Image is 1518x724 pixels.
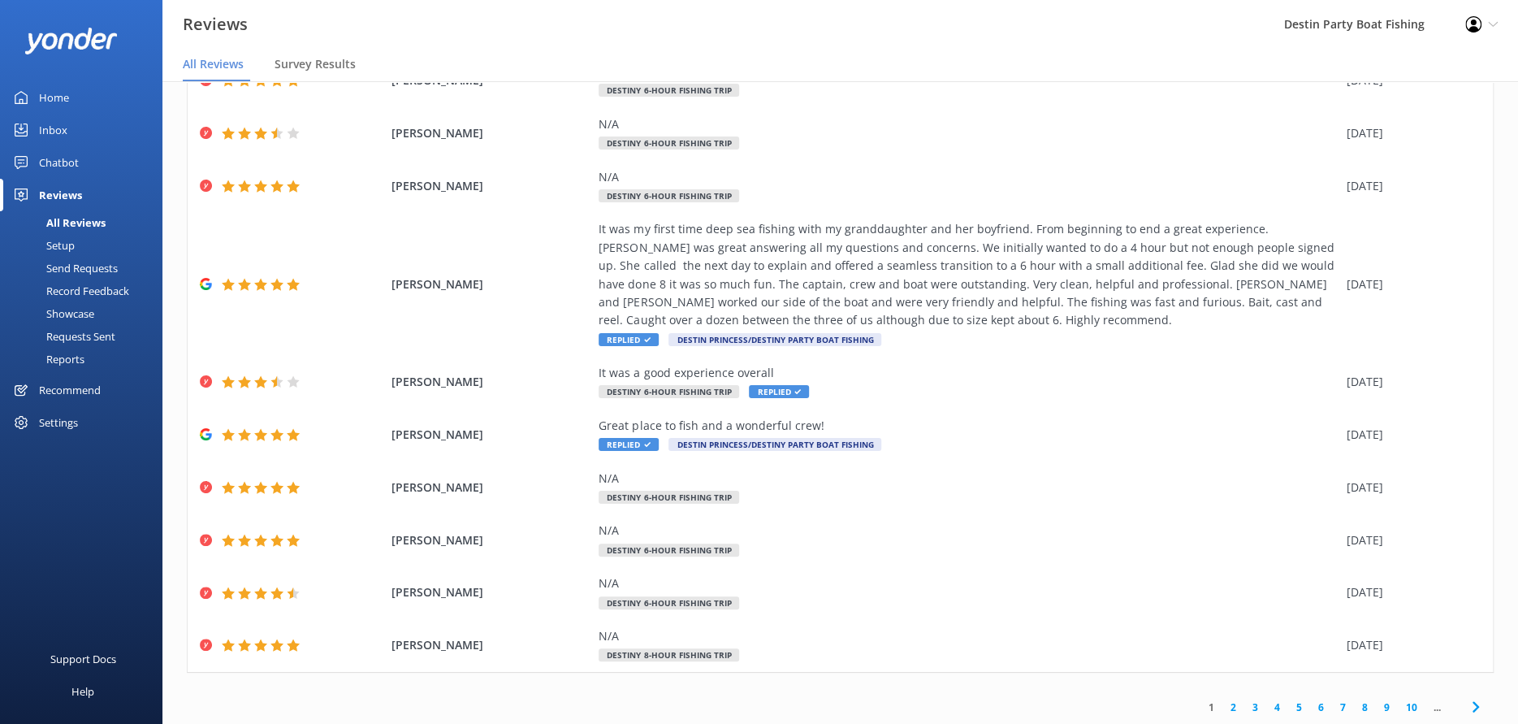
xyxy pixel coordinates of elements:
[50,643,116,675] div: Support Docs
[599,84,739,97] span: Destiny 6-Hour Fishing Trip
[391,275,591,293] span: [PERSON_NAME]
[1346,636,1473,654] div: [DATE]
[10,348,84,371] div: Reports
[275,56,356,72] span: Survey Results
[10,257,162,280] a: Send Requests
[1376,700,1398,715] a: 9
[391,426,591,444] span: [PERSON_NAME]
[1346,531,1473,549] div: [DATE]
[71,675,94,708] div: Help
[10,234,75,257] div: Setup
[1310,700,1332,715] a: 6
[599,168,1338,186] div: N/A
[599,596,739,609] span: Destiny 6-Hour Fishing Trip
[1398,700,1425,715] a: 10
[391,124,591,142] span: [PERSON_NAME]
[10,234,162,257] a: Setup
[391,373,591,391] span: [PERSON_NAME]
[1346,426,1473,444] div: [DATE]
[599,220,1338,329] div: It was my first time deep sea fishing with my granddaughter and her boyfriend. From beginning to ...
[183,56,244,72] span: All Reviews
[10,302,162,325] a: Showcase
[599,333,659,346] span: Replied
[1346,124,1473,142] div: [DATE]
[10,325,162,348] a: Requests Sent
[1244,700,1266,715] a: 3
[599,385,739,398] span: Destiny 6-Hour Fishing Trip
[391,177,591,195] span: [PERSON_NAME]
[1346,275,1473,293] div: [DATE]
[10,257,118,280] div: Send Requests
[668,438,881,451] span: Destin Princess/Destiny Party Boat Fishing
[668,333,881,346] span: Destin Princess/Destiny Party Boat Fishing
[24,28,118,54] img: yonder-white-logo.png
[1346,373,1473,391] div: [DATE]
[1200,700,1222,715] a: 1
[391,479,591,496] span: [PERSON_NAME]
[599,115,1338,133] div: N/A
[10,280,129,302] div: Record Feedback
[10,211,162,234] a: All Reviews
[599,544,739,557] span: Destiny 6-Hour Fishing Trip
[599,438,659,451] span: Replied
[599,522,1338,540] div: N/A
[39,406,78,439] div: Settings
[183,11,248,37] h3: Reviews
[599,627,1338,645] div: N/A
[599,574,1338,592] div: N/A
[599,137,739,150] span: Destiny 6-Hour Fishing Trip
[39,179,82,211] div: Reviews
[1332,700,1354,715] a: 7
[599,364,1338,382] div: It was a good experience overall
[599,189,739,202] span: Destiny 6-Hour Fishing Trip
[39,146,79,179] div: Chatbot
[599,417,1338,435] div: Great place to fish and a wonderful crew!
[1222,700,1244,715] a: 2
[391,531,591,549] span: [PERSON_NAME]
[10,348,162,371] a: Reports
[10,211,106,234] div: All Reviews
[391,583,591,601] span: [PERSON_NAME]
[39,374,101,406] div: Recommend
[1425,700,1449,715] span: ...
[1346,177,1473,195] div: [DATE]
[39,81,69,114] div: Home
[749,385,809,398] span: Replied
[10,302,94,325] div: Showcase
[1288,700,1310,715] a: 5
[599,648,739,661] span: Destiny 8-Hour Fishing Trip
[1266,700,1288,715] a: 4
[10,325,115,348] div: Requests Sent
[1354,700,1376,715] a: 8
[1346,479,1473,496] div: [DATE]
[391,636,591,654] span: [PERSON_NAME]
[599,491,739,504] span: Destiny 6-Hour Fishing Trip
[10,280,162,302] a: Record Feedback
[39,114,67,146] div: Inbox
[1346,583,1473,601] div: [DATE]
[599,470,1338,488] div: N/A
